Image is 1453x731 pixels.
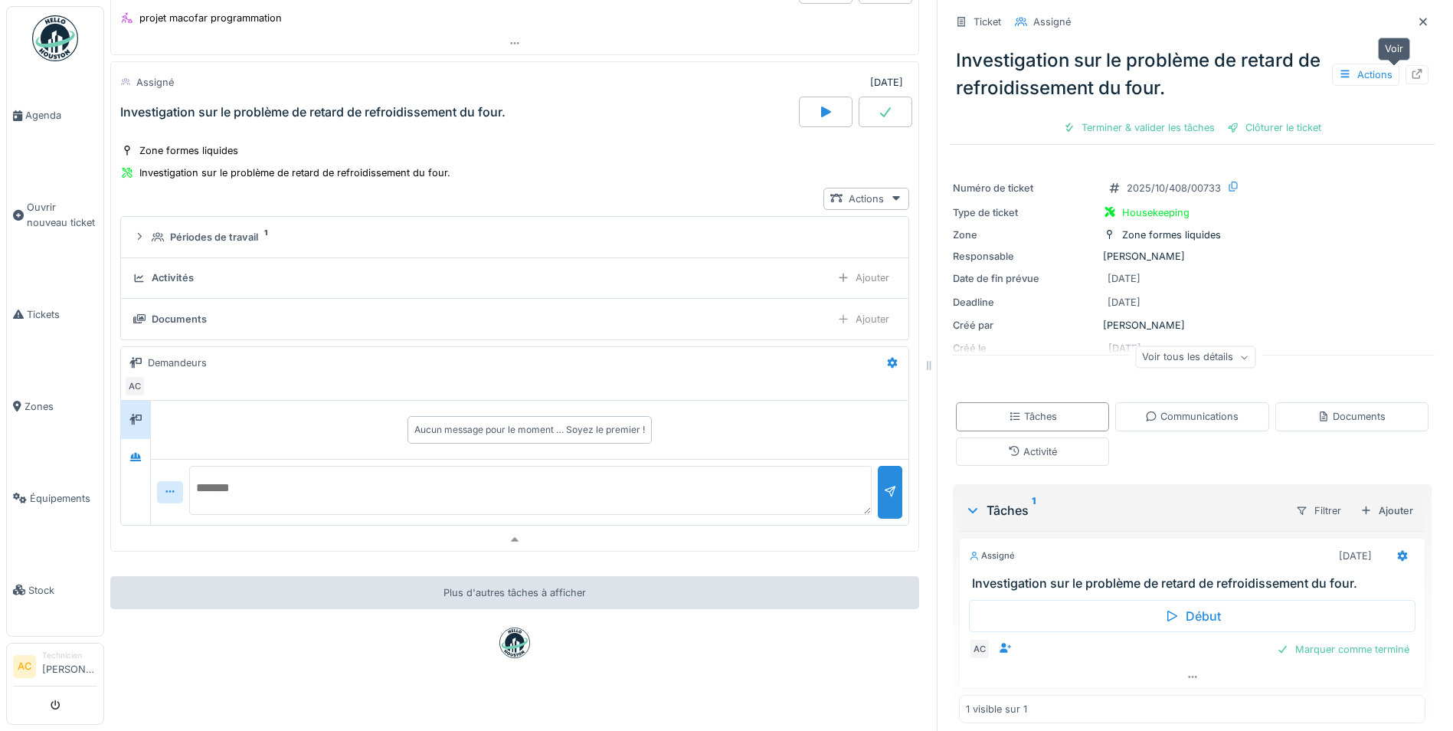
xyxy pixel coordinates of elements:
[28,583,97,598] span: Stock
[1057,117,1221,138] div: Terminer & valider les tâches
[1032,501,1036,520] sup: 1
[1135,346,1255,369] div: Voir tous les détails
[139,11,282,25] div: projet macofar programmation
[42,650,97,661] div: Technicien
[27,307,97,322] span: Tickets
[127,223,902,251] summary: Périodes de travail1
[148,356,207,370] div: Demandeurs
[13,650,97,687] a: AC Technicien[PERSON_NAME]
[499,628,530,658] img: badge-BVDL4wpA.svg
[953,318,1432,333] div: [PERSON_NAME]
[950,41,1435,108] div: Investigation sur le problème de retard de refroidissement du four.
[7,360,103,452] a: Zones
[830,267,896,289] div: Ajouter
[965,501,1283,520] div: Tâches
[953,205,1097,220] div: Type de ticket
[953,228,1097,242] div: Zone
[7,544,103,636] a: Stock
[7,70,103,162] a: Agenda
[1122,228,1221,242] div: Zone formes liquides
[953,249,1097,264] div: Responsable
[1354,500,1419,521] div: Ajouter
[139,143,238,158] div: Zone formes liquides
[414,423,645,437] div: Aucun message pour le moment … Soyez le premier !
[124,375,146,397] div: AC
[953,318,1097,333] div: Créé par
[1339,549,1372,563] div: [DATE]
[152,270,194,285] div: Activités
[7,452,103,544] a: Équipements
[25,108,97,123] span: Agenda
[969,600,1415,632] div: Début
[110,576,919,609] div: Plus d'autres tâches à afficher
[1221,117,1327,138] div: Clôturer le ticket
[966,702,1027,716] div: 1 visible sur 1
[13,655,36,678] li: AC
[7,162,103,268] a: Ouvrir nouveau ticket
[1033,15,1071,29] div: Assigné
[1108,271,1140,286] div: [DATE]
[1378,38,1410,60] div: Voir
[120,105,506,120] div: Investigation sur le problème de retard de refroidissement du four.
[823,188,909,210] div: Actions
[1145,409,1239,424] div: Communications
[1122,205,1190,220] div: Housekeeping
[870,75,903,90] div: [DATE]
[139,166,450,180] div: Investigation sur le problème de retard de refroidissement du four.
[953,271,1097,286] div: Date de fin prévue
[972,576,1419,591] h3: Investigation sur le problème de retard de refroidissement du four.
[30,491,97,506] span: Équipements
[152,312,207,326] div: Documents
[7,268,103,360] a: Tickets
[1289,500,1348,522] div: Filtrer
[1008,444,1057,459] div: Activité
[127,305,902,333] summary: DocumentsAjouter
[974,15,1001,29] div: Ticket
[953,295,1097,310] div: Deadline
[1271,639,1415,660] div: Marquer comme terminé
[1317,409,1386,424] div: Documents
[170,230,258,244] div: Périodes de travail
[27,200,97,229] span: Ouvrir nouveau ticket
[1108,295,1140,310] div: [DATE]
[1009,409,1057,424] div: Tâches
[25,399,97,414] span: Zones
[969,549,1015,562] div: Assigné
[953,249,1432,264] div: [PERSON_NAME]
[32,15,78,61] img: Badge_color-CXgf-gQk.svg
[830,308,896,330] div: Ajouter
[1332,64,1399,86] div: Actions
[969,638,990,660] div: AC
[127,264,902,293] summary: ActivitésAjouter
[42,650,97,683] li: [PERSON_NAME]
[136,75,174,90] div: Assigné
[953,181,1097,195] div: Numéro de ticket
[1127,181,1221,195] div: 2025/10/408/00733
